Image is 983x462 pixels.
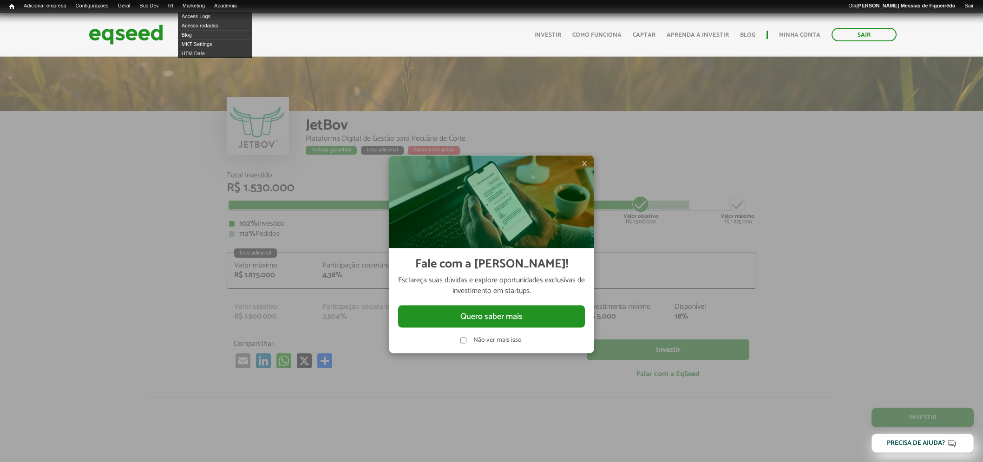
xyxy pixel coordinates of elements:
[178,2,210,10] a: Marketing
[582,157,587,169] span: ×
[779,32,820,38] a: Minha conta
[473,337,523,344] label: Não ver mais isso
[71,2,113,10] a: Configurações
[178,12,252,21] a: Access Logs
[9,3,14,10] span: Início
[832,28,897,41] a: Sair
[398,275,585,296] p: Esclareça suas dúvidas e explore oportunidades exclusivas de investimento em startups.
[135,2,164,10] a: Bus Dev
[572,32,622,38] a: Como funciona
[740,32,755,38] a: Blog
[210,2,242,10] a: Academia
[89,22,163,47] img: EqSeed
[19,2,71,10] a: Adicionar empresa
[113,2,135,10] a: Geral
[844,2,960,10] a: Olá[PERSON_NAME] Messias de Figueirêdo
[164,2,178,10] a: RI
[633,32,655,38] a: Captar
[856,3,955,8] strong: [PERSON_NAME] Messias de Figueirêdo
[398,305,585,327] button: Quero saber mais
[415,257,568,271] h2: Fale com a [PERSON_NAME]!
[5,2,19,11] a: Início
[389,155,594,248] img: Imagem celular
[667,32,729,38] a: Aprenda a investir
[960,2,978,10] a: Sair
[534,32,561,38] a: Investir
